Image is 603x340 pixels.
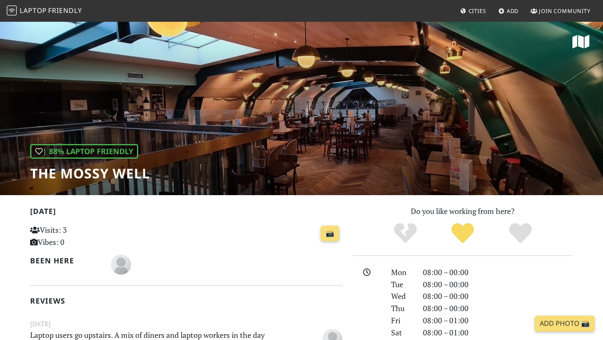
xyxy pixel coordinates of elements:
div: 08:00 – 00:00 [418,278,578,291]
div: No [376,222,434,245]
div: Mon [386,266,418,278]
h2: Been here [30,256,101,265]
div: 08:00 – 00:00 [418,266,578,278]
span: Cities [469,7,486,15]
span: Lily Goodman [111,259,131,269]
div: Sat [386,327,418,339]
h1: The Mossy Well [30,165,150,181]
img: blank-535327c66bd565773addf3077783bbfce4b00ec00e9fd257753287c682c7fa38.png [111,255,131,275]
h2: Reviews [30,296,343,305]
div: 08:00 – 01:00 [418,314,578,327]
div: Fri [386,314,418,327]
div: Tue [386,278,418,291]
div: Definitely! [492,222,549,245]
span: Friendly [48,6,82,15]
div: Yes [434,222,492,245]
a: 📸 [321,226,339,242]
a: Cities [457,3,490,18]
a: Add Photo 📸 [535,316,595,332]
div: 08:00 – 00:00 [418,290,578,302]
div: 08:00 – 01:00 [418,327,578,339]
p: Do you like working from here? [353,205,573,217]
span: Laptop [20,6,47,15]
span: Join Community [539,7,590,15]
div: | 88% Laptop Friendly [30,144,138,159]
div: 08:00 – 00:00 [418,302,578,314]
a: Add [495,3,522,18]
h2: [DATE] [30,207,343,219]
small: [DATE] [25,319,348,329]
p: Visits: 3 Vibes: 0 [30,224,128,248]
span: Add [507,7,519,15]
a: Join Community [527,3,594,18]
div: Thu [386,302,418,314]
a: LaptopFriendly LaptopFriendly [7,4,82,18]
img: LaptopFriendly [7,5,17,15]
div: Wed [386,290,418,302]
